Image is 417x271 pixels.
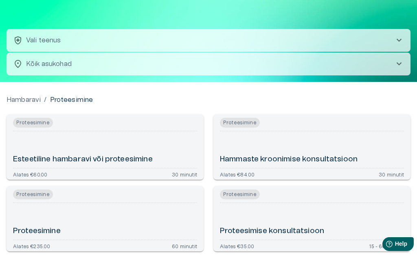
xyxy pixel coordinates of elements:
[13,118,53,128] span: Proteesimine
[220,226,324,236] h6: Proteesimise konsultatsioon
[44,95,46,105] p: /
[220,154,358,165] h6: Hammaste kroonimise konsultatsioon
[7,95,41,105] a: Hambaravi
[13,35,23,45] span: health_and_safety
[26,35,61,45] p: Vali teenus
[13,154,153,165] h6: Esteetiline hambaravi või proteesimine
[13,172,47,176] p: Alates €60.00
[13,226,61,236] h6: Proteesimine
[172,243,197,248] p: 60 minutit
[26,59,381,69] p: Kõik asukohad
[172,172,197,176] p: 30 minutit
[213,115,410,180] a: Open service booking details
[220,172,255,176] p: Alates €84.00
[394,59,404,69] span: chevron_right
[50,95,93,105] p: Proteesimine
[7,186,204,251] a: Open service booking details
[213,186,410,251] a: Open service booking details
[394,35,404,45] span: chevron_right
[220,118,260,128] span: Proteesimine
[220,243,254,248] p: Alates €35.00
[13,59,23,69] span: location_on
[379,172,404,176] p: 30 minutit
[353,234,417,257] iframe: Help widget launcher
[13,243,50,248] p: Alates €235.00
[7,29,410,52] button: health_and_safetyVali teenuschevron_right
[7,115,204,180] a: Open service booking details
[13,189,53,199] span: Proteesimine
[220,189,260,199] span: Proteesimine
